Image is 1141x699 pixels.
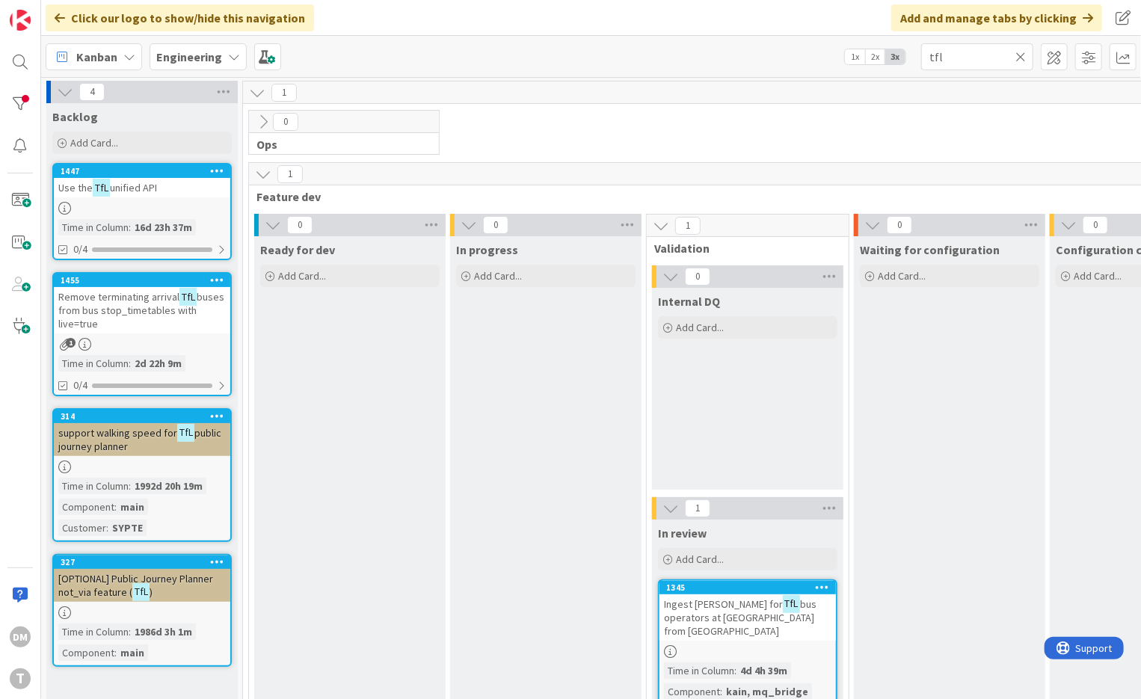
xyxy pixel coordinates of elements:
[117,644,148,661] div: main
[271,84,297,102] span: 1
[131,355,185,372] div: 2d 22h 9m
[921,43,1033,70] input: Quick Filter...
[1074,269,1122,283] span: Add Card...
[666,582,836,593] div: 1345
[129,623,131,640] span: :
[659,581,836,641] div: 1345Ingest [PERSON_NAME] forTfLbus operators at [GEOGRAPHIC_DATA] from [GEOGRAPHIC_DATA]
[179,288,197,305] mark: TfL
[664,597,783,611] span: Ingest [PERSON_NAME] for
[685,268,710,286] span: 0
[131,219,196,235] div: 16d 23h 37m
[734,662,736,679] span: :
[658,526,707,541] span: In review
[865,49,885,64] span: 2x
[54,410,230,423] div: 314
[887,216,912,234] span: 0
[483,216,508,234] span: 0
[156,49,222,64] b: Engineering
[61,275,230,286] div: 1455
[58,181,93,194] span: Use the
[66,338,76,348] span: 1
[54,164,230,178] div: 1447
[70,136,118,150] span: Add Card...
[664,662,734,679] div: Time in Column
[878,269,926,283] span: Add Card...
[260,242,335,257] span: Ready for dev
[54,555,230,602] div: 327[OPTIONAL] Public Journey Planner not_via feature (TfL)
[845,49,865,64] span: 1x
[54,164,230,197] div: 1447Use theTfLunified API
[287,216,313,234] span: 0
[10,626,31,647] div: DM
[58,290,179,304] span: Remove terminating arrival
[685,499,710,517] span: 1
[277,165,303,183] span: 1
[58,644,114,661] div: Component
[131,623,196,640] div: 1986d 3h 1m
[61,557,230,567] div: 327
[860,242,1000,257] span: Waiting for configuration
[885,49,905,64] span: 3x
[256,137,420,152] span: Ops
[76,48,117,66] span: Kanban
[278,269,326,283] span: Add Card...
[58,219,129,235] div: Time in Column
[58,520,106,536] div: Customer
[108,520,147,536] div: SYPTE
[31,2,68,20] span: Support
[114,644,117,661] span: :
[58,499,114,515] div: Component
[891,4,1102,31] div: Add and manage tabs by clicking
[676,321,724,334] span: Add Card...
[658,294,720,309] span: Internal DQ
[61,411,230,422] div: 314
[79,83,105,101] span: 4
[73,378,87,393] span: 0/4
[456,242,518,257] span: In progress
[129,219,131,235] span: :
[73,241,87,257] span: 0/4
[52,109,98,124] span: Backlog
[1083,216,1108,234] span: 0
[675,217,701,235] span: 1
[664,597,816,638] span: bus operators at [GEOGRAPHIC_DATA] from [GEOGRAPHIC_DATA]
[93,179,110,196] mark: TfL
[177,424,194,441] mark: TfL
[58,478,129,494] div: Time in Column
[117,499,148,515] div: main
[54,274,230,287] div: 1455
[110,181,157,194] span: unified API
[54,555,230,569] div: 327
[58,290,224,330] span: buses from bus stop_timetables with live=true
[129,478,131,494] span: :
[659,581,836,594] div: 1345
[129,355,131,372] span: :
[58,426,221,453] span: public journey planner
[273,113,298,131] span: 0
[474,269,522,283] span: Add Card...
[114,499,117,515] span: :
[131,478,206,494] div: 1992d 20h 19m
[54,410,230,456] div: 314support walking speed forTfLpublic journey planner
[58,623,129,640] div: Time in Column
[10,10,31,31] img: Visit kanbanzone.com
[54,274,230,333] div: 1455Remove terminating arrivalTfLbuses from bus stop_timetables with live=true
[46,4,314,31] div: Click our logo to show/hide this navigation
[10,668,31,689] div: T
[58,426,177,440] span: support walking speed for
[783,595,800,612] mark: TfL
[58,355,129,372] div: Time in Column
[654,241,830,256] span: Validation
[106,520,108,536] span: :
[61,166,230,176] div: 1447
[676,552,724,566] span: Add Card...
[736,662,791,679] div: 4d 4h 39m
[150,585,153,599] span: )
[58,572,213,599] span: [OPTIONAL] Public Journey Planner not_via feature (
[132,583,150,600] mark: TfL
